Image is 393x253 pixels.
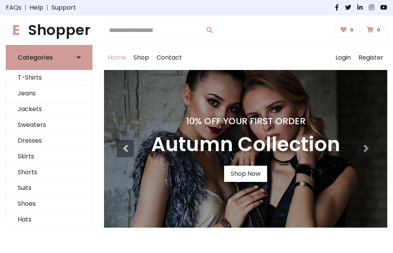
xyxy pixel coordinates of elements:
span: E [6,20,26,40]
a: Shop [130,45,153,70]
a: Categories [6,45,92,70]
a: Shorts [6,165,92,180]
a: Support [51,3,76,12]
a: Suits [6,180,92,196]
a: Help [30,3,43,12]
a: 0 [335,23,360,37]
a: FAQs [6,3,21,12]
a: Register [355,45,387,70]
a: Shop Now [224,166,267,182]
h6: Categories [18,54,53,61]
span: | [43,3,51,12]
span: 0 [348,27,355,33]
a: EShopper [6,22,92,39]
a: 0 [362,23,387,37]
a: Contact [153,45,186,70]
h3: Autumn Collection [151,133,340,156]
span: | [21,3,30,12]
a: Jeans [6,86,92,102]
a: Jackets [6,102,92,117]
a: Hats [6,212,92,228]
h4: 10% Off Your First Order [151,116,340,126]
span: 0 [375,27,382,33]
a: Skirts [6,149,92,165]
h1: Shopper [6,22,92,39]
a: Dresses [6,133,92,149]
a: T-Shirts [6,70,92,86]
a: Sweaters [6,117,92,133]
a: Login [332,45,355,70]
a: Home [104,45,130,70]
a: Shoes [6,196,92,212]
